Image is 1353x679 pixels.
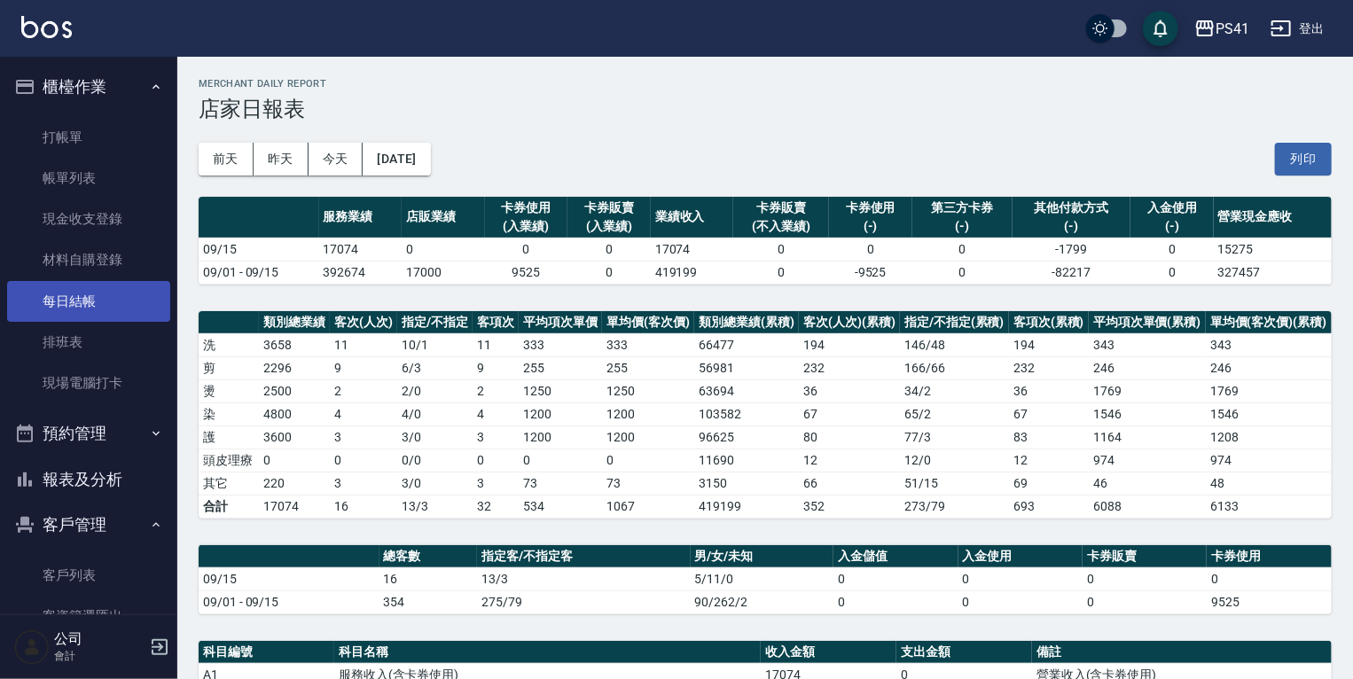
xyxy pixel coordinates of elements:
a: 每日結帳 [7,281,170,322]
td: 0 [1130,261,1214,284]
th: 營業現金應收 [1214,197,1332,238]
td: 273/79 [900,495,1009,518]
td: 5/11/0 [691,567,834,590]
th: 男/女/未知 [691,545,834,568]
button: 今天 [309,143,364,176]
td: 333 [602,333,694,356]
td: 333 [519,333,602,356]
div: 卡券使用 [489,199,564,217]
td: 1200 [519,425,602,449]
td: 2500 [259,379,330,402]
td: 0 [402,238,485,261]
td: 17074 [651,238,734,261]
td: 246 [1089,356,1206,379]
td: 4800 [259,402,330,425]
td: 3150 [694,472,799,495]
td: 0 [1130,238,1214,261]
div: (入業績) [489,217,564,236]
td: 4 / 0 [397,402,473,425]
td: 2 [330,379,397,402]
td: 12 / 0 [900,449,1009,472]
div: (-) [1017,217,1126,236]
td: 1769 [1089,379,1206,402]
td: 69 [1009,472,1089,495]
button: 前天 [199,143,254,176]
th: 備註 [1032,641,1332,664]
h2: Merchant Daily Report [199,78,1332,90]
td: 1067 [602,495,694,518]
td: 16 [379,567,478,590]
button: 昨天 [254,143,309,176]
td: 0 [958,567,1083,590]
td: 80 [799,425,900,449]
th: 服務業績 [319,197,403,238]
td: 9525 [485,261,568,284]
td: 194 [1009,333,1089,356]
td: 419199 [694,495,799,518]
button: 列印 [1275,143,1332,176]
td: 12 [799,449,900,472]
th: 業績收入 [651,197,734,238]
td: 90/262/2 [691,590,834,613]
th: 客項次(累積) [1009,311,1089,334]
th: 單均價(客次價) [602,311,694,334]
th: 單均價(客次價)(累積) [1206,311,1332,334]
td: 4 [330,402,397,425]
td: 65 / 2 [900,402,1009,425]
td: 0 [1083,590,1207,613]
td: 染 [199,402,259,425]
th: 平均項次單價(累積) [1089,311,1206,334]
td: 0 [330,449,397,472]
a: 現場電腦打卡 [7,363,170,403]
td: 洗 [199,333,259,356]
td: 燙 [199,379,259,402]
th: 總客數 [379,545,478,568]
th: 客次(人次)(累積) [799,311,900,334]
td: 34 / 2 [900,379,1009,402]
td: 0 [473,449,519,472]
td: 73 [602,472,694,495]
div: 卡券販賣 [572,199,646,217]
div: (入業績) [572,217,646,236]
td: 3 [330,425,397,449]
td: 83 [1009,425,1089,449]
td: 3658 [259,333,330,356]
img: Person [14,629,50,665]
td: 166 / 66 [900,356,1009,379]
div: 卡券販賣 [738,199,825,217]
td: 220 [259,472,330,495]
td: 17000 [402,261,485,284]
td: 1200 [602,425,694,449]
td: 194 [799,333,900,356]
td: 09/01 - 09/15 [199,261,319,284]
th: 指定/不指定(累積) [900,311,1009,334]
div: 卡券使用 [833,199,908,217]
td: 36 [799,379,900,402]
th: 卡券販賣 [1083,545,1207,568]
button: 登出 [1263,12,1332,45]
td: 255 [519,356,602,379]
table: a dense table [199,311,1332,519]
td: 343 [1206,333,1332,356]
th: 科目編號 [199,641,334,664]
td: -9525 [829,261,912,284]
td: 46 [1089,472,1206,495]
a: 帳單列表 [7,158,170,199]
td: 0 [1207,567,1332,590]
td: 0 [912,261,1013,284]
button: PS41 [1187,11,1256,47]
td: 2 / 0 [397,379,473,402]
td: 3 [473,425,519,449]
td: 32 [473,495,519,518]
button: save [1143,11,1178,46]
td: 3 [330,472,397,495]
th: 入金儲值 [833,545,958,568]
td: 合計 [199,495,259,518]
div: PS41 [1216,18,1249,40]
th: 類別總業績 [259,311,330,334]
td: 9525 [1207,590,1332,613]
a: 客資篩選匯出 [7,596,170,636]
td: 3 [473,472,519,495]
a: 打帳單 [7,117,170,158]
td: 693 [1009,495,1089,518]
